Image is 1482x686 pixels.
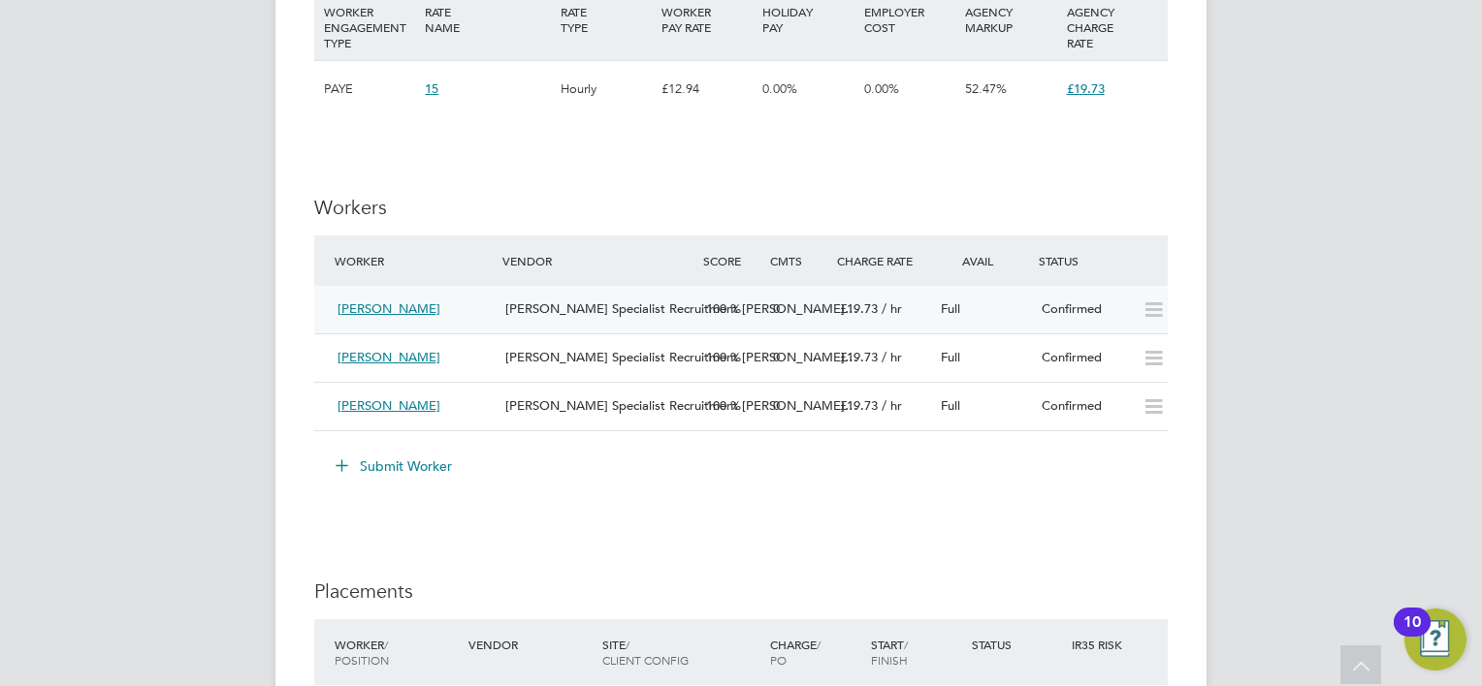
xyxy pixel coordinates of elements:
[933,243,1034,278] div: Avail
[762,80,797,97] span: 0.00%
[1067,80,1105,97] span: £19.73
[840,300,878,317] span: £19.73
[657,61,757,117] div: £12.94
[882,300,902,317] span: / hr
[840,397,878,414] span: £19.73
[498,243,698,278] div: Vendor
[1034,294,1135,326] div: Confirmed
[330,243,498,278] div: Worker
[505,349,857,365] span: [PERSON_NAME] Specialist Recruitment [PERSON_NAME]…
[706,349,726,365] span: 100
[335,637,389,668] span: / Position
[871,637,908,668] span: / Finish
[1034,390,1135,422] div: Confirmed
[706,397,726,414] span: 100
[602,637,689,668] span: / Client Config
[770,637,821,668] span: / PO
[866,627,967,677] div: Start
[967,627,1068,662] div: Status
[1067,627,1134,662] div: IR35 Risk
[338,349,440,365] span: [PERSON_NAME]
[314,195,1168,220] h3: Workers
[319,61,420,117] div: PAYE
[425,80,438,97] span: 15
[773,300,780,317] span: 0
[1403,622,1421,647] div: 10
[765,627,866,677] div: Charge
[840,349,878,365] span: £19.73
[464,627,597,662] div: Vendor
[314,578,1168,604] h3: Placements
[338,397,440,414] span: [PERSON_NAME]
[556,61,657,117] div: Hourly
[1034,243,1168,278] div: Status
[941,300,960,317] span: Full
[505,397,857,414] span: [PERSON_NAME] Specialist Recruitment [PERSON_NAME]…
[765,243,832,278] div: Cmts
[965,80,1007,97] span: 52.47%
[882,349,902,365] span: / hr
[1404,608,1466,670] button: Open Resource Center, 10 new notifications
[941,397,960,414] span: Full
[832,243,933,278] div: Charge Rate
[322,451,467,482] button: Submit Worker
[773,397,780,414] span: 0
[706,300,726,317] span: 100
[698,243,765,278] div: Score
[330,627,464,677] div: Worker
[864,80,899,97] span: 0.00%
[505,300,857,317] span: [PERSON_NAME] Specialist Recruitment [PERSON_NAME]…
[882,397,902,414] span: / hr
[773,349,780,365] span: 0
[597,627,765,677] div: Site
[1034,342,1135,374] div: Confirmed
[941,349,960,365] span: Full
[338,300,440,317] span: [PERSON_NAME]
